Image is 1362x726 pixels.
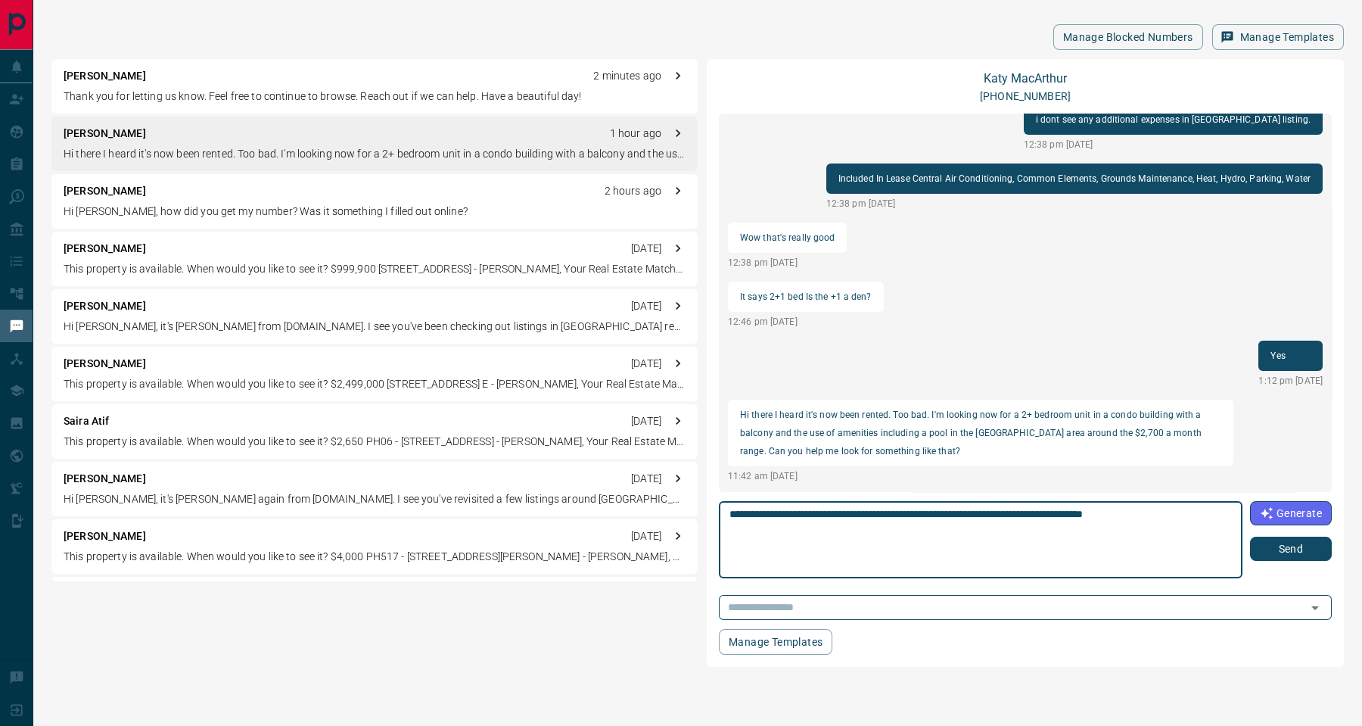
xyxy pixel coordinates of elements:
[631,471,661,487] p: [DATE]
[64,89,686,104] p: Thank you for letting us know. Feel free to continue to browse. Reach out if we can help. Have a ...
[826,197,1323,210] p: 12:38 pm [DATE]
[728,469,1233,483] p: 11:42 am [DATE]
[838,170,1311,188] p: Included In Lease Central Air Conditioning, Common Elements, Grounds Maintenance, Heat, Hydro, Pa...
[728,315,884,329] p: 12:46 pm [DATE]
[593,68,661,84] p: 2 minutes ago
[1053,24,1203,50] button: Manage Blocked Numbers
[1270,347,1311,365] p: Yes
[64,491,686,507] p: Hi [PERSON_NAME], it's [PERSON_NAME] again from [DOMAIN_NAME]. I see you've revisited a few listi...
[984,71,1067,86] a: Katy MacArthur
[605,183,661,199] p: 2 hours ago
[631,413,661,429] p: [DATE]
[740,229,835,247] p: Wow that's really good
[64,68,146,84] p: [PERSON_NAME]
[740,288,872,306] p: It says 2+1 bed Is the +1 a den?
[1304,597,1326,619] button: Open
[64,528,146,544] p: [PERSON_NAME]
[64,204,686,220] p: Hi [PERSON_NAME], how did you get my number? Was it something I filled out online?
[64,356,146,372] p: [PERSON_NAME]
[1250,501,1332,525] button: Generate
[64,126,146,142] p: [PERSON_NAME]
[64,261,686,277] p: This property is available. When would you like to see it? $999,900 [STREET_ADDRESS] - [PERSON_NA...
[631,241,661,257] p: [DATE]
[1250,537,1332,561] button: Send
[610,126,661,142] p: 1 hour ago
[1258,374,1323,388] p: 1:12 pm [DATE]
[740,406,1221,460] p: Hi there I heard it's now been rented. Too bad. I'm looking now for a 2+ bedroom unit in a condo ...
[64,146,686,162] p: Hi there I heard it's now been rented. Too bad. I'm looking now for a 2+ bedroom unit in a condo ...
[64,241,146,257] p: [PERSON_NAME]
[728,256,847,270] p: 12:38 pm [DATE]
[719,629,832,655] button: Manage Templates
[980,89,1071,104] p: [PHONE_NUMBER]
[1036,111,1311,129] p: i dont see any additional expenses in [GEOGRAPHIC_DATA] listing.
[64,549,686,565] p: This property is available. When would you like to see it? $4,000 PH517 - [STREET_ADDRESS][PERSON...
[64,319,686,335] p: Hi [PERSON_NAME], it's [PERSON_NAME] from [DOMAIN_NAME]. I see you've been checking out listings ...
[1212,24,1344,50] button: Manage Templates
[631,298,661,314] p: [DATE]
[64,471,146,487] p: [PERSON_NAME]
[64,434,686,450] p: This property is available. When would you like to see it? $2,650 PH06 - [STREET_ADDRESS] - [PERS...
[631,356,661,372] p: [DATE]
[1024,138,1323,151] p: 12:38 pm [DATE]
[64,298,146,314] p: [PERSON_NAME]
[64,376,686,392] p: This property is available. When would you like to see it? $2,499,000 [STREET_ADDRESS] E - [PERSO...
[64,183,146,199] p: [PERSON_NAME]
[631,528,661,544] p: [DATE]
[64,413,109,429] p: Saira Atif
